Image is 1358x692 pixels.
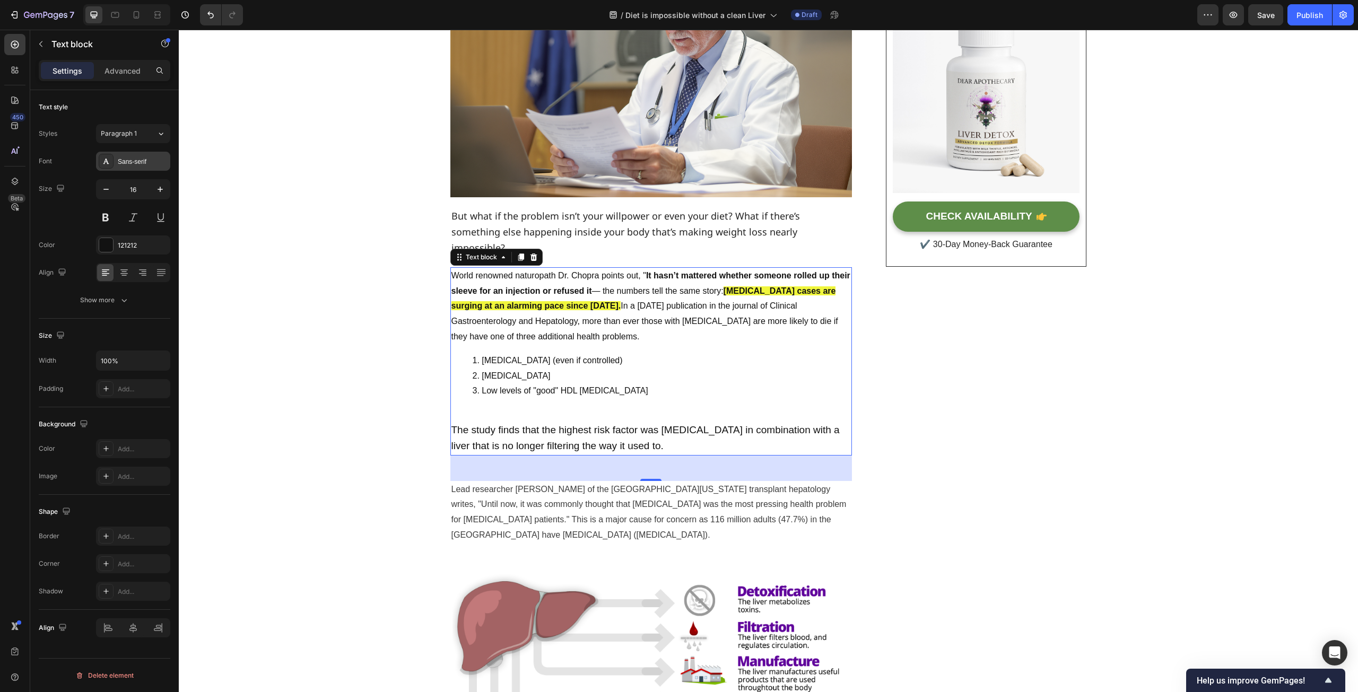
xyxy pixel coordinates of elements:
div: Add... [118,559,168,569]
div: Add... [118,444,168,454]
div: Add... [118,384,168,394]
div: Undo/Redo [200,4,243,25]
div: Padding [39,384,63,393]
span: Paragraph 1 [101,129,137,138]
span: The study finds that the highest risk factor was [MEDICAL_DATA] in combination with a liver that ... [273,395,661,422]
div: Width [39,356,56,365]
div: Styles [39,129,57,138]
button: Publish [1287,4,1332,25]
div: Align [39,621,69,635]
div: Shape [39,505,73,519]
div: Sans-serif [118,157,168,167]
strong: It hasn’t mattered whether someone rolled up their sleeve for an injection or refused it [273,241,672,266]
button: Show more [39,291,170,310]
div: Border [39,531,59,541]
input: Auto [97,351,170,370]
div: Add... [118,472,168,481]
div: Show more [80,295,129,305]
button: Paragraph 1 [96,124,170,143]
li: Low levels of "good" HDL [MEDICAL_DATA] [294,354,672,384]
div: Add... [118,587,168,597]
div: Font [39,156,52,166]
div: Size [39,182,67,196]
div: Align [39,266,68,280]
span: / [621,10,623,21]
li: [MEDICAL_DATA] [294,339,672,354]
div: 121212 [118,241,168,250]
div: 450 [10,113,25,121]
div: CHECK AVAILABILITY [747,180,854,194]
span: Diet is impossible without a clean Liver [625,10,765,21]
button: 7 [4,4,79,25]
div: Publish [1296,10,1323,21]
p: Advanced [105,65,141,76]
a: CHECK AVAILABILITY [714,172,901,202]
div: Color [39,240,55,250]
span: But what if the problem isn’t your willpower or even your diet? What if there’s something else ha... [273,180,621,224]
div: Beta [8,194,25,203]
button: Delete element [39,667,170,684]
div: Shadow [39,586,63,596]
span: Draft [802,10,817,20]
div: Size [39,329,67,343]
p: ✔️ 30-Day Money-Back Guarantee [715,207,900,223]
p: Settings [53,65,82,76]
div: Image [39,471,57,481]
div: Text style [39,102,68,112]
p: World renowned naturopath Dr. Chopra points out, " — the numbers tell the same story: In a [DATE]... [273,239,672,315]
span: Lead researcher [PERSON_NAME] of the [GEOGRAPHIC_DATA][US_STATE] transplant hepatology writes, "U... [273,455,668,510]
div: Corner [39,559,60,568]
div: Rich Text Editor. Editing area: main [272,178,673,227]
span: Save [1257,11,1275,20]
p: Text block [51,38,142,50]
li: [MEDICAL_DATA] (even if controlled) [294,323,672,339]
span: Help us improve GemPages! [1197,676,1322,686]
div: Background [39,417,90,432]
div: Add... [118,532,168,541]
div: Text block [285,223,320,232]
button: Show survey - Help us improve GemPages! [1197,674,1335,687]
div: Open Intercom Messenger [1322,640,1347,665]
iframe: Design area [179,30,1358,692]
p: 7 [69,8,74,21]
button: Save [1248,4,1283,25]
div: Color [39,444,55,453]
div: Delete element [75,669,134,682]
